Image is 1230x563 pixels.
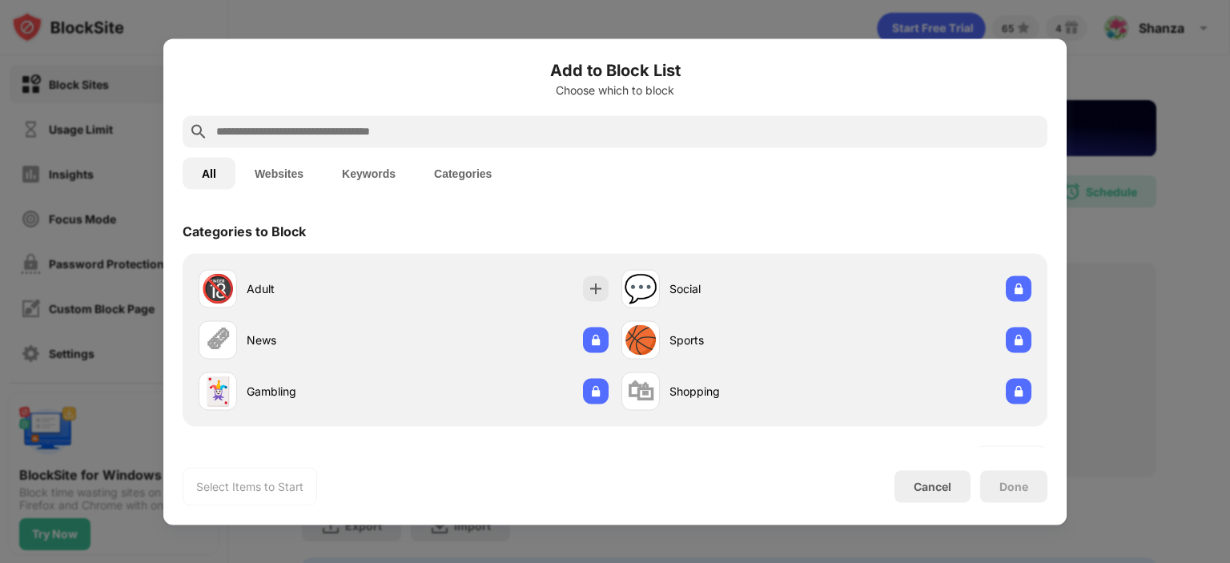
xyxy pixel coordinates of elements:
[201,375,235,408] div: 🃏
[183,223,306,239] div: Categories to Block
[247,383,404,400] div: Gambling
[201,272,235,305] div: 🔞
[415,157,511,189] button: Categories
[183,58,1047,82] h6: Add to Block List
[624,272,657,305] div: 💬
[183,157,235,189] button: All
[247,332,404,348] div: News
[204,324,231,356] div: 🗞
[999,480,1028,493] div: Done
[189,122,208,141] img: search.svg
[247,280,404,297] div: Adult
[627,375,654,408] div: 🛍
[669,280,826,297] div: Social
[323,157,415,189] button: Keywords
[183,83,1047,96] div: Choose which to block
[669,383,826,400] div: Shopping
[669,332,826,348] div: Sports
[196,478,303,494] div: Select Items to Start
[235,157,323,189] button: Websites
[624,324,657,356] div: 🏀
[914,480,951,493] div: Cancel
